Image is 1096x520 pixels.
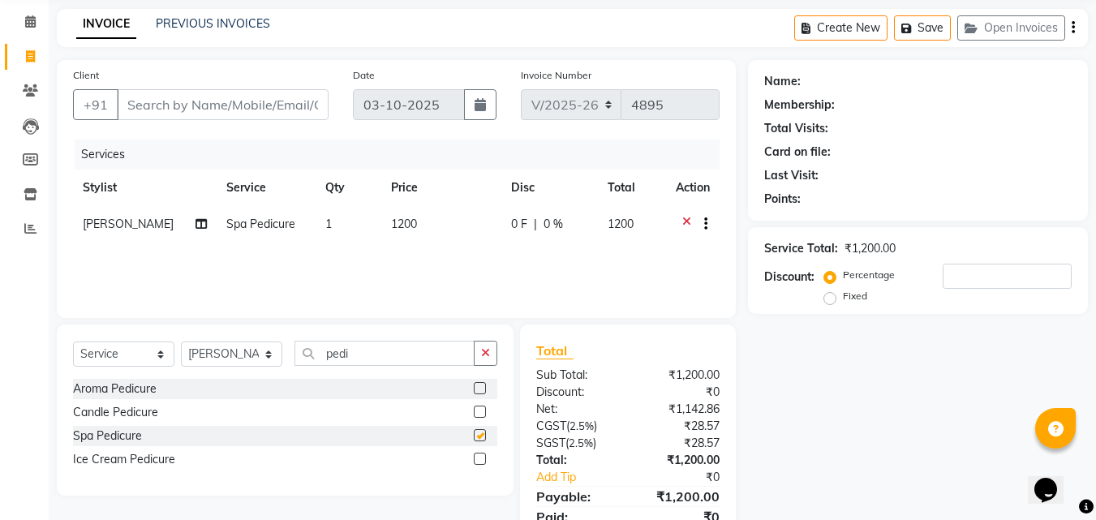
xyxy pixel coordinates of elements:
[524,435,628,452] div: ( )
[764,120,828,137] div: Total Visits:
[76,10,136,39] a: INVOICE
[957,15,1065,41] button: Open Invoices
[353,68,375,83] label: Date
[381,170,501,206] th: Price
[628,435,732,452] div: ₹28.57
[73,89,118,120] button: +91
[536,436,565,450] span: SGST
[226,217,295,231] span: Spa Pedicure
[569,436,593,449] span: 2.5%
[628,401,732,418] div: ₹1,142.86
[1028,455,1080,504] iframe: chat widget
[536,342,574,359] span: Total
[524,384,628,401] div: Discount:
[316,170,381,206] th: Qty
[501,170,598,206] th: Disc
[628,418,732,435] div: ₹28.57
[73,451,175,468] div: Ice Cream Pedicure
[83,217,174,231] span: [PERSON_NAME]
[764,97,835,114] div: Membership:
[569,419,594,432] span: 2.5%
[117,89,329,120] input: Search by Name/Mobile/Email/Code
[73,380,157,398] div: Aroma Pedicure
[521,68,591,83] label: Invoice Number
[524,469,645,486] a: Add Tip
[524,487,628,506] div: Payable:
[764,269,814,286] div: Discount:
[217,170,316,206] th: Service
[794,15,888,41] button: Create New
[524,401,628,418] div: Net:
[511,216,527,233] span: 0 F
[764,167,819,184] div: Last Visit:
[73,428,142,445] div: Spa Pedicure
[764,144,831,161] div: Card on file:
[628,384,732,401] div: ₹0
[524,452,628,469] div: Total:
[391,217,417,231] span: 1200
[666,170,720,206] th: Action
[294,341,475,366] input: Search or Scan
[628,367,732,384] div: ₹1,200.00
[524,418,628,435] div: ( )
[534,216,537,233] span: |
[608,217,634,231] span: 1200
[843,289,867,303] label: Fixed
[156,16,270,31] a: PREVIOUS INVOICES
[73,170,217,206] th: Stylist
[894,15,951,41] button: Save
[764,240,838,257] div: Service Total:
[628,487,732,506] div: ₹1,200.00
[524,367,628,384] div: Sub Total:
[325,217,332,231] span: 1
[536,419,566,433] span: CGST
[764,191,801,208] div: Points:
[843,268,895,282] label: Percentage
[646,469,733,486] div: ₹0
[598,170,667,206] th: Total
[73,68,99,83] label: Client
[845,240,896,257] div: ₹1,200.00
[628,452,732,469] div: ₹1,200.00
[764,73,801,90] div: Name:
[544,216,563,233] span: 0 %
[75,140,732,170] div: Services
[73,404,158,421] div: Candle Pedicure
